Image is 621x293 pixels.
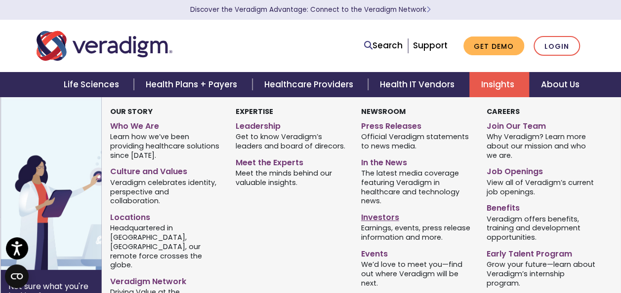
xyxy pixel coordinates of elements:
a: Job Openings [486,163,597,177]
a: Early Talent Program [486,245,597,259]
span: Learn how we’ve been providing healthcare solutions since [DATE]. [110,132,221,160]
span: Veradigm celebrates identity, perspective and collaboration. [110,177,221,206]
strong: Expertise [236,107,273,116]
img: Veradigm logo [37,30,172,62]
a: Support [413,39,448,51]
strong: Careers [486,107,519,116]
a: Healthcare Providers [252,72,368,97]
a: Press Releases [361,117,472,132]
span: Headquartered in [GEOGRAPHIC_DATA], [GEOGRAPHIC_DATA], our remote force crosses the globe. [110,223,221,270]
a: Meet the Experts [236,154,346,168]
a: In the News [361,154,472,168]
a: Insights [469,72,529,97]
span: Earnings, events, press release information and more. [361,223,472,242]
span: Meet the minds behind our valuable insights. [236,168,346,187]
a: Veradigm Network [110,273,221,287]
span: Official Veradigm statements to news media. [361,132,472,151]
span: View all of Veradigm’s current job openings. [486,177,597,196]
a: Get Demo [463,37,524,56]
a: Discover the Veradigm Advantage: Connect to the Veradigm NetworkLearn More [190,5,431,14]
a: Leadership [236,117,346,132]
a: Locations [110,209,221,223]
span: We’d love to meet you—find out where Veradigm will be next. [361,259,472,288]
span: Get to know Veradigm’s leaders and board of direcors. [236,132,346,151]
a: Benefits [486,199,597,214]
span: Learn More [426,5,431,14]
a: Health IT Vendors [368,72,469,97]
a: Culture and Values [110,163,221,177]
a: About Us [529,72,591,97]
strong: Our Story [110,107,153,116]
a: Health Plans + Payers [134,72,252,97]
a: Life Sciences [52,72,134,97]
strong: Newsroom [361,107,406,116]
a: Events [361,245,472,259]
span: Grow your future—learn about Veradigm’s internship program. [486,259,597,288]
a: Who We Are [110,117,221,132]
a: Join Our Team [486,117,597,132]
a: Search [364,39,403,52]
a: Investors [361,209,472,223]
button: Open CMP widget [5,264,29,288]
a: Login [534,36,580,56]
span: Why Veradigm? Learn more about our mission and who we are. [486,132,597,160]
span: Veradigm offers benefits, training and development opportunities. [486,214,597,242]
img: Vector image of Veradigm’s Story [0,97,160,270]
span: The latest media coverage featuring Veradigm in healthcare and technology news. [361,168,472,206]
